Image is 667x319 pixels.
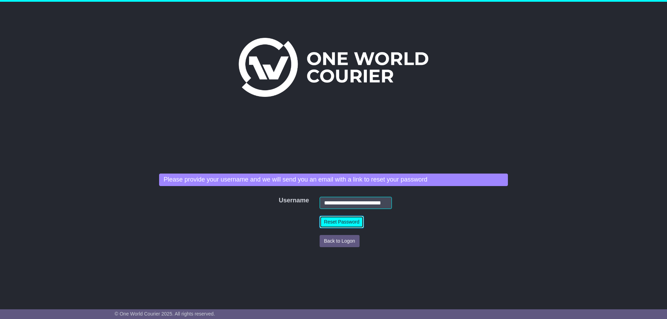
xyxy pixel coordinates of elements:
[115,311,215,317] span: © One World Courier 2025. All rights reserved.
[320,216,364,228] button: Reset Password
[159,174,508,186] div: Please provide your username and we will send you an email with a link to reset your password
[320,235,360,247] button: Back to Logon
[239,38,428,97] img: One World
[275,197,285,204] label: Username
